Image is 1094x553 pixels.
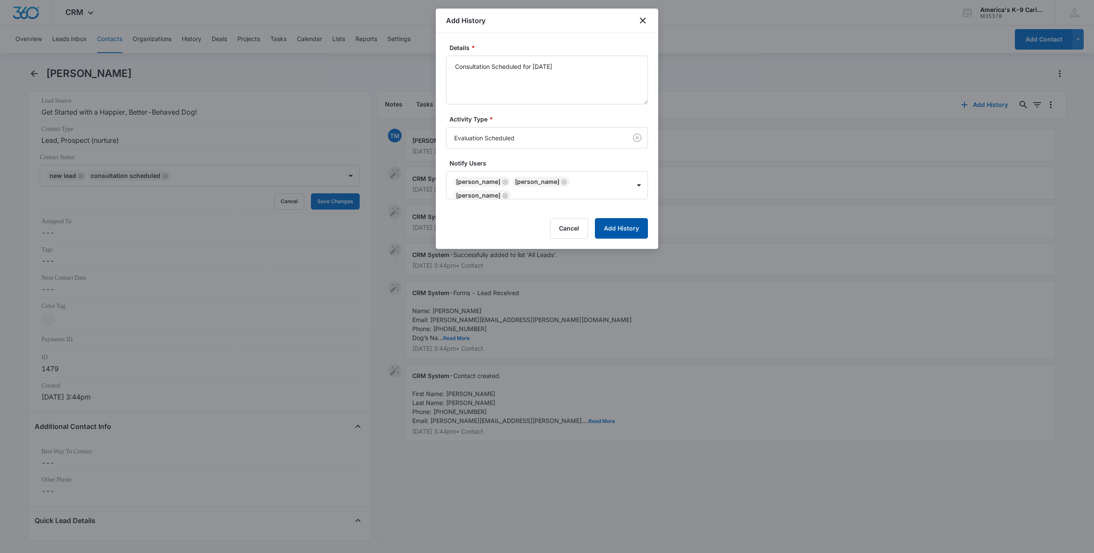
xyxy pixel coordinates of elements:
[446,56,648,104] textarea: Consultation Scheduled for [DATE]
[638,15,648,26] button: close
[446,15,485,26] h1: Add History
[449,159,651,168] label: Notify Users
[595,218,648,239] button: Add History
[550,218,588,239] button: Cancel
[630,131,644,145] button: Clear
[559,179,567,185] div: Remove Sonny Madsen
[449,43,651,52] label: Details
[456,192,500,198] div: [PERSON_NAME]
[456,179,500,185] div: [PERSON_NAME]
[500,192,508,198] div: Remove Ted Madsen
[449,115,651,124] label: Activity Type
[515,179,559,185] div: [PERSON_NAME]
[500,179,508,185] div: Remove Ashley Utterback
